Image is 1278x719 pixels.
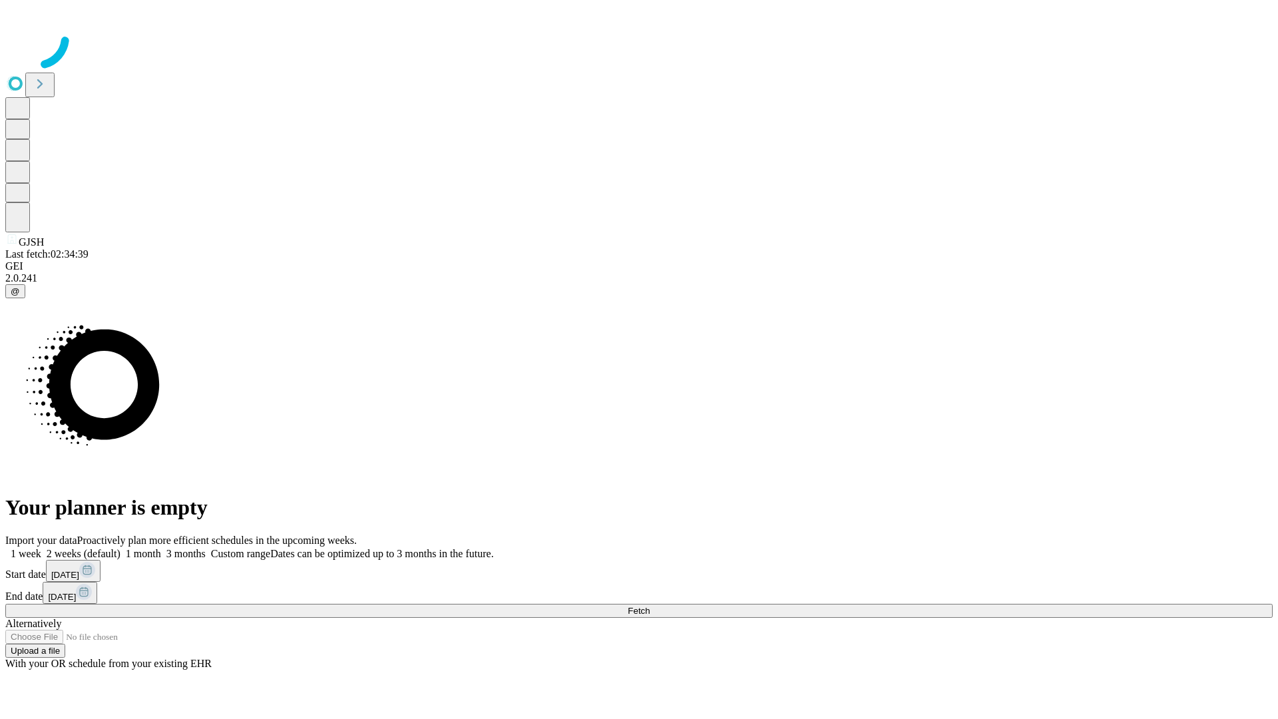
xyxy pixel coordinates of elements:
[166,548,206,559] span: 3 months
[628,606,650,616] span: Fetch
[46,560,101,582] button: [DATE]
[5,260,1273,272] div: GEI
[47,548,120,559] span: 2 weeks (default)
[19,236,44,248] span: GJSH
[5,582,1273,604] div: End date
[5,272,1273,284] div: 2.0.241
[5,644,65,658] button: Upload a file
[77,535,357,546] span: Proactively plan more efficient schedules in the upcoming weeks.
[11,548,41,559] span: 1 week
[51,570,79,580] span: [DATE]
[5,604,1273,618] button: Fetch
[11,286,20,296] span: @
[5,248,89,260] span: Last fetch: 02:34:39
[48,592,76,602] span: [DATE]
[5,560,1273,582] div: Start date
[211,548,270,559] span: Custom range
[5,535,77,546] span: Import your data
[43,582,97,604] button: [DATE]
[5,658,212,669] span: With your OR schedule from your existing EHR
[270,548,493,559] span: Dates can be optimized up to 3 months in the future.
[5,495,1273,520] h1: Your planner is empty
[5,284,25,298] button: @
[126,548,161,559] span: 1 month
[5,618,61,629] span: Alternatively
